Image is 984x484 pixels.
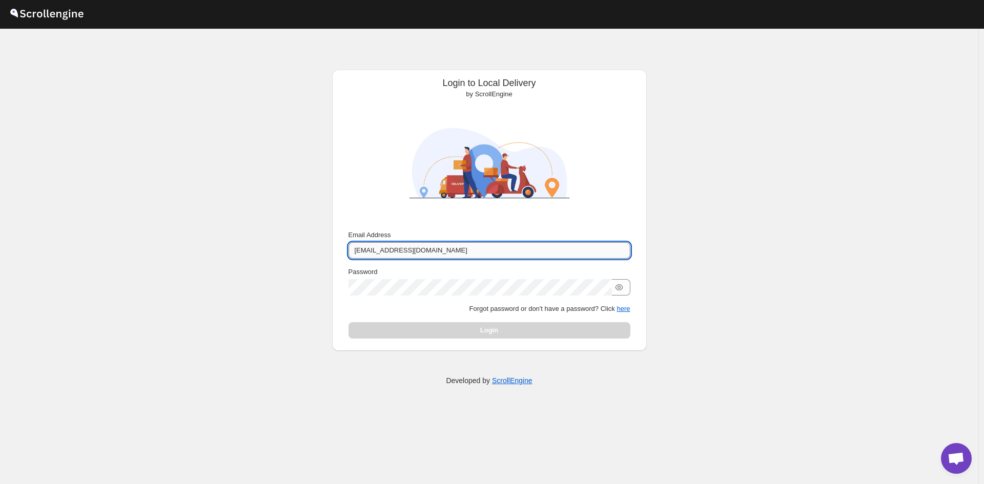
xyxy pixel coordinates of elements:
[617,305,630,312] button: here
[348,304,630,314] p: Forgot password or don't have a password? Click
[340,78,639,99] div: Login to Local Delivery
[492,376,532,385] a: ScrollEngine
[466,90,512,98] span: by ScrollEngine
[348,231,391,239] span: Email Address
[446,375,532,386] p: Developed by
[348,268,378,276] span: Password
[400,103,579,223] img: ScrollEngine
[941,443,972,474] div: Open chat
